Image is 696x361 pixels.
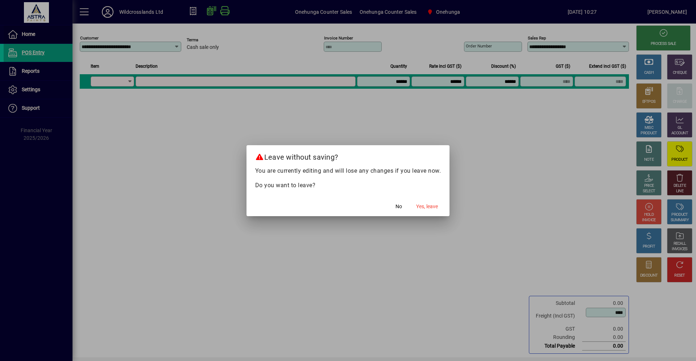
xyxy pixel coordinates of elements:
button: Yes, leave [413,200,441,213]
span: Yes, leave [416,203,438,210]
h2: Leave without saving? [246,145,450,166]
span: No [395,203,402,210]
p: Do you want to leave? [255,181,441,190]
p: You are currently editing and will lose any changes if you leave now. [255,167,441,175]
button: No [387,200,410,213]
